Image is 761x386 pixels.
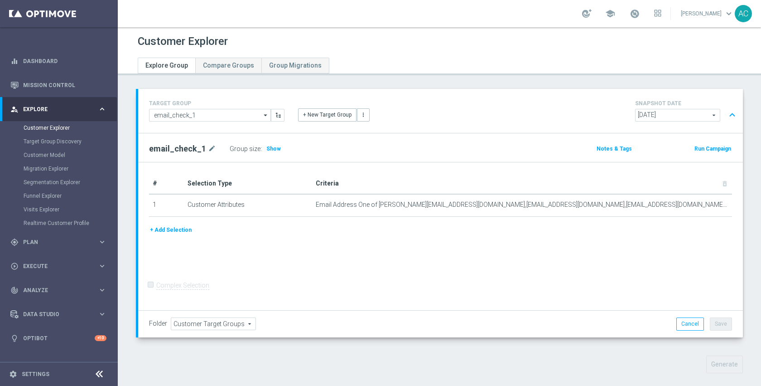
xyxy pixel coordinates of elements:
h4: TARGET GROUP [149,100,284,107]
i: gps_fixed [10,238,19,246]
button: more_vert [357,108,370,121]
span: Group Migrations [269,62,322,69]
h1: Customer Explorer [138,35,228,48]
div: Plan [10,238,98,246]
button: Data Studio keyboard_arrow_right [10,311,107,318]
input: Select Existing or Create New [149,109,271,122]
i: keyboard_arrow_right [98,262,106,270]
div: Realtime Customer Profile [24,216,117,230]
span: keyboard_arrow_down [724,9,734,19]
a: [PERSON_NAME]keyboard_arrow_down [680,7,735,20]
label: : [260,145,262,153]
a: Mission Control [23,73,106,97]
a: Dashboard [23,49,106,73]
i: person_search [10,105,19,113]
div: Funnel Explorer [24,189,117,203]
button: play_circle_outline Execute keyboard_arrow_right [10,263,107,270]
div: Explore [10,105,98,113]
td: Customer Attributes [184,194,312,217]
span: Show [266,146,281,152]
a: Settings [22,371,49,377]
div: Optibot [10,326,106,350]
label: Folder [149,320,167,327]
div: Execute [10,262,98,270]
div: Mission Control [10,73,106,97]
button: Mission Control [10,82,107,89]
button: Save [710,318,732,330]
h2: email_check_1 [149,143,206,154]
div: Data Studio [10,310,98,318]
i: arrow_drop_down [261,109,270,121]
i: keyboard_arrow_right [98,286,106,294]
span: school [605,9,615,19]
label: Group size [230,145,260,153]
span: Analyze [23,288,98,293]
a: Segmentation Explorer [24,179,94,186]
a: Funnel Explorer [24,192,94,200]
span: Explore Group [145,62,188,69]
div: Customer Explorer [24,121,117,135]
div: Customer Model [24,148,117,162]
button: Run Campaign [694,144,732,154]
button: equalizer Dashboard [10,58,107,65]
a: Optibot [23,326,95,350]
td: 1 [149,194,184,217]
a: Realtime Customer Profile [24,220,94,227]
button: person_search Explore keyboard_arrow_right [10,106,107,113]
button: + New Target Group [298,108,356,121]
div: Analyze [10,286,98,294]
button: Notes & Tags [596,144,633,154]
i: keyboard_arrow_right [98,238,106,246]
button: + Add Selection [149,225,193,235]
button: Generate [706,356,743,373]
span: Plan [23,239,98,245]
button: lightbulb Optibot +10 [10,335,107,342]
div: Visits Explorer [24,203,117,216]
i: mode_edit [208,143,216,154]
button: gps_fixed Plan keyboard_arrow_right [10,239,107,246]
div: TARGET GROUP arrow_drop_down + New Target Group more_vert SNAPSHOT DATE arrow_drop_down expand_less [149,98,732,124]
i: play_circle_outline [10,262,19,270]
a: Target Group Discovery [24,138,94,145]
a: Visits Explorer [24,206,94,213]
i: keyboard_arrow_right [98,105,106,113]
i: settings [9,370,17,378]
h4: SNAPSHOT DATE [635,100,739,107]
i: equalizer [10,57,19,65]
th: # [149,173,184,194]
button: expand_less [726,107,739,124]
th: Selection Type [184,173,312,194]
div: +10 [95,335,106,341]
div: Target Group Discovery [24,135,117,148]
span: Criteria [316,180,339,187]
ul: Tabs [138,58,329,73]
div: Segmentation Explorer [24,176,117,189]
a: Customer Explorer [24,124,94,132]
span: Explore [23,107,98,112]
div: Migration Explorer [24,162,117,176]
div: AC [735,5,752,22]
span: Execute [23,264,98,269]
i: track_changes [10,286,19,294]
span: Email Address One of [PERSON_NAME][EMAIL_ADDRESS][DOMAIN_NAME],[EMAIL_ADDRESS][DOMAIN_NAME],[EMAI... [316,201,728,209]
button: track_changes Analyze keyboard_arrow_right [10,287,107,294]
div: Dashboard [10,49,106,73]
a: Migration Explorer [24,165,94,172]
span: Compare Groups [203,62,254,69]
span: Data Studio [23,312,98,317]
i: keyboard_arrow_right [98,310,106,318]
i: more_vert [360,112,366,118]
button: Cancel [676,318,704,330]
i: lightbulb [10,334,19,342]
a: Customer Model [24,151,94,159]
label: Complex Selection [156,281,209,290]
